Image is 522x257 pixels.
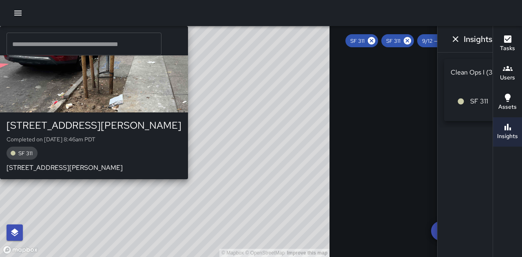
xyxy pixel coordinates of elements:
[7,163,181,173] p: [STREET_ADDRESS][PERSON_NAME]
[444,59,515,85] div: Clean Ops I (33)
[500,44,515,53] h6: Tasks
[7,135,181,143] p: Completed on [DATE] 8:46am PDT
[500,73,515,82] h6: Users
[497,132,518,141] h6: Insights
[464,33,492,46] h6: Insights
[381,34,414,47] div: SF 311
[431,221,486,241] button: New Task
[493,29,522,59] button: Tasks
[417,34,463,47] div: 9/12 — Now
[447,31,464,47] button: Dismiss
[498,103,517,112] h6: Assets
[345,34,378,47] div: SF 311
[493,88,522,117] button: Assets
[13,150,38,157] span: SF 311
[493,59,522,88] button: Users
[451,68,499,77] div: Clean Ops I (33)
[7,119,181,132] div: [STREET_ADDRESS][PERSON_NAME]
[345,37,369,44] span: SF 311
[493,117,522,147] button: Insights
[417,37,455,44] span: 9/12 — Now
[381,37,405,44] span: SF 311
[470,97,494,106] span: SF 311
